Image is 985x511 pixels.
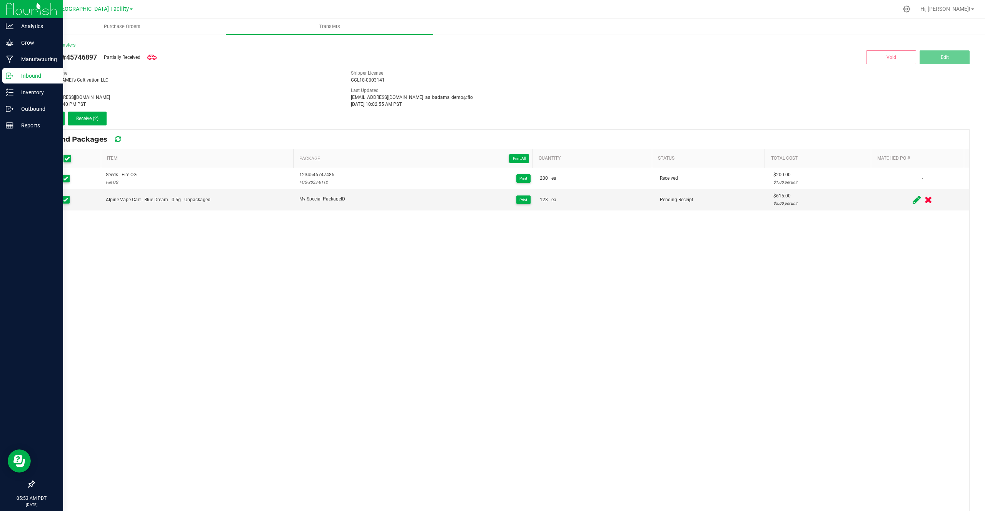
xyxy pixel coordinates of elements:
span: Print [519,198,527,202]
span: Print [519,176,527,180]
p: Manufacturing [13,55,60,64]
span: Last Updated [351,88,379,93]
div: - [880,175,965,182]
button: Receive (2) [68,112,107,125]
div: $200.00 [773,171,871,179]
p: [DATE] [3,502,60,508]
div: Alpine Vape Cart - Blue Dream - 0.5g - Unpackaged [106,196,210,204]
button: Edit [920,50,970,64]
div: [PERSON_NAME]'s Cultivation LLC [38,77,339,83]
a: QuantitySortable [539,155,649,162]
div: [DATE] 3:43:40 PM PST [38,101,339,108]
span: Shipper License [351,70,383,76]
p: Analytics [13,22,60,31]
div: [EMAIL_ADDRESS][DOMAIN_NAME]_as_badams_demo@flo [351,94,653,101]
inline-svg: Manufacturing [6,55,13,63]
span: Print All [513,156,526,160]
a: Purchase Orders [18,18,226,35]
button: Print All [509,154,529,163]
div: Seeds - Fire OG [106,171,137,179]
span: My Special PackageID [299,195,345,203]
div: $615.00 [773,192,871,200]
span: Transfer #45746897 [34,52,97,62]
div: [EMAIL_ADDRESS][DOMAIN_NAME] [38,94,339,101]
a: StatusSortable [658,155,762,162]
span: Receive (2) [76,116,98,121]
a: Total CostSortable [771,155,868,162]
div: Fire OG [106,179,137,186]
span: Purchase Orders [93,23,151,30]
button: Print [516,195,531,204]
span: Pending Receipt [660,197,693,202]
button: Void [866,50,916,64]
span: Cultivation - [GEOGRAPHIC_DATA] Facility [25,6,129,12]
div: CCL18-0003141 [351,77,653,83]
inline-svg: Inbound [6,72,13,80]
div: Inbound Packages [40,133,134,146]
span: Hi, [PERSON_NAME]! [920,6,970,12]
div: $5.00 per unit [773,200,871,207]
a: ItemSortable [107,155,290,162]
p: Outbound [13,104,60,114]
span: Partially Received [104,54,140,61]
span: Transfers [309,23,351,30]
p: 05:53 AM PDT [3,495,60,502]
iframe: Resource center [8,449,31,473]
a: PackagePrint AllSortable [299,154,529,163]
span: Void [886,55,896,60]
div: Manage settings [902,5,912,13]
span: 123 [540,196,548,204]
inline-svg: Outbound [6,105,13,113]
span: Package [299,154,529,163]
inline-svg: Grow [6,39,13,47]
a: Matched PO #Sortable [877,155,961,162]
span: Received [660,175,678,181]
p: Reports [13,121,60,130]
span: 200 [540,175,548,182]
a: Transfers [226,18,433,35]
p: Grow [13,38,60,47]
p: Inventory [13,88,60,97]
inline-svg: Analytics [6,22,13,30]
p: Inbound [13,71,60,80]
button: Print [516,174,531,183]
span: ea [551,196,556,204]
div: $1.00 per unit [773,179,871,186]
submit-button: Receive inventory against this transfer [68,112,110,125]
inline-svg: Reports [6,122,13,129]
inline-svg: Inventory [6,89,13,96]
span: 1234546747486 [299,171,334,179]
span: ea [551,175,556,182]
div: FOG-2023-B112 [299,179,334,186]
span: Edit [941,55,949,60]
div: [DATE] 10:02:55 AM PST [351,101,653,108]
